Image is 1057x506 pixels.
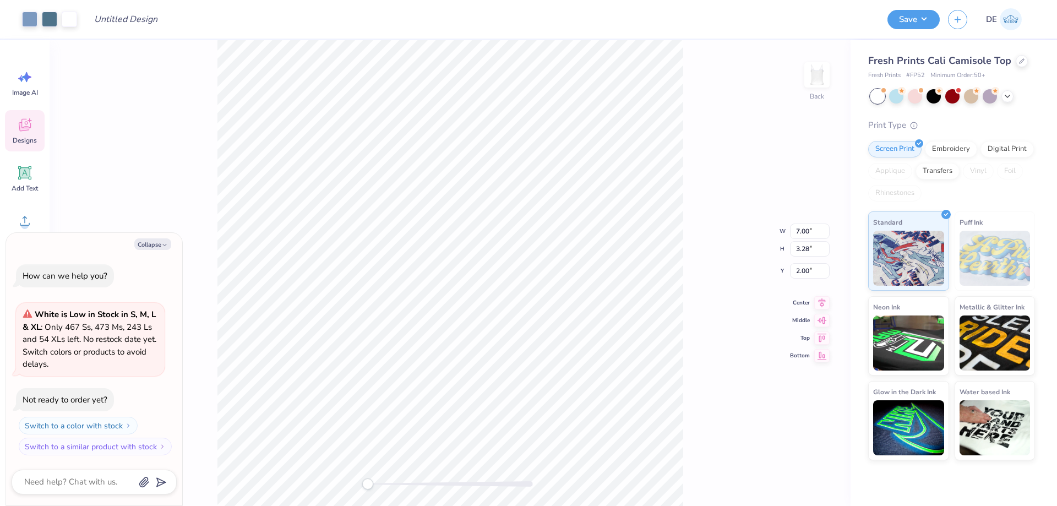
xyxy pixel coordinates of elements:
[873,400,944,455] img: Glow in the Dark Ink
[873,216,902,228] span: Standard
[930,71,985,80] span: Minimum Order: 50 +
[23,309,156,333] strong: White is Low in Stock in S, M, L & XL
[887,10,940,29] button: Save
[23,270,107,281] div: How can we help you?
[916,163,960,179] div: Transfers
[23,394,107,405] div: Not ready to order yet?
[810,91,824,101] div: Back
[986,13,997,26] span: DE
[1000,8,1022,30] img: Djian Evardoni
[19,417,138,434] button: Switch to a color with stock
[12,88,38,97] span: Image AI
[873,231,944,286] img: Standard
[960,400,1031,455] img: Water based Ink
[868,54,1011,67] span: Fresh Prints Cali Camisole Top
[868,119,1035,132] div: Print Type
[960,301,1025,313] span: Metallic & Glitter Ink
[960,386,1010,398] span: Water based Ink
[981,8,1027,30] a: DE
[960,216,983,228] span: Puff Ink
[980,141,1034,157] div: Digital Print
[790,298,810,307] span: Center
[790,351,810,360] span: Bottom
[159,443,166,450] img: Switch to a similar product with stock
[19,438,172,455] button: Switch to a similar product with stock
[997,163,1023,179] div: Foil
[790,316,810,325] span: Middle
[960,315,1031,371] img: Metallic & Glitter Ink
[790,334,810,342] span: Top
[963,163,994,179] div: Vinyl
[873,315,944,371] img: Neon Ink
[14,232,36,241] span: Upload
[868,141,922,157] div: Screen Print
[873,386,936,398] span: Glow in the Dark Ink
[134,238,171,250] button: Collapse
[362,478,373,489] div: Accessibility label
[13,136,37,145] span: Designs
[125,422,132,429] img: Switch to a color with stock
[960,231,1031,286] img: Puff Ink
[806,64,828,86] img: Back
[868,71,901,80] span: Fresh Prints
[23,309,156,369] span: : Only 467 Ss, 473 Ms, 243 Ls and 54 XLs left. No restock date yet. Switch colors or products to ...
[873,301,900,313] span: Neon Ink
[12,184,38,193] span: Add Text
[85,8,166,30] input: Untitled Design
[868,163,912,179] div: Applique
[868,185,922,202] div: Rhinestones
[925,141,977,157] div: Embroidery
[906,71,925,80] span: # FP52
